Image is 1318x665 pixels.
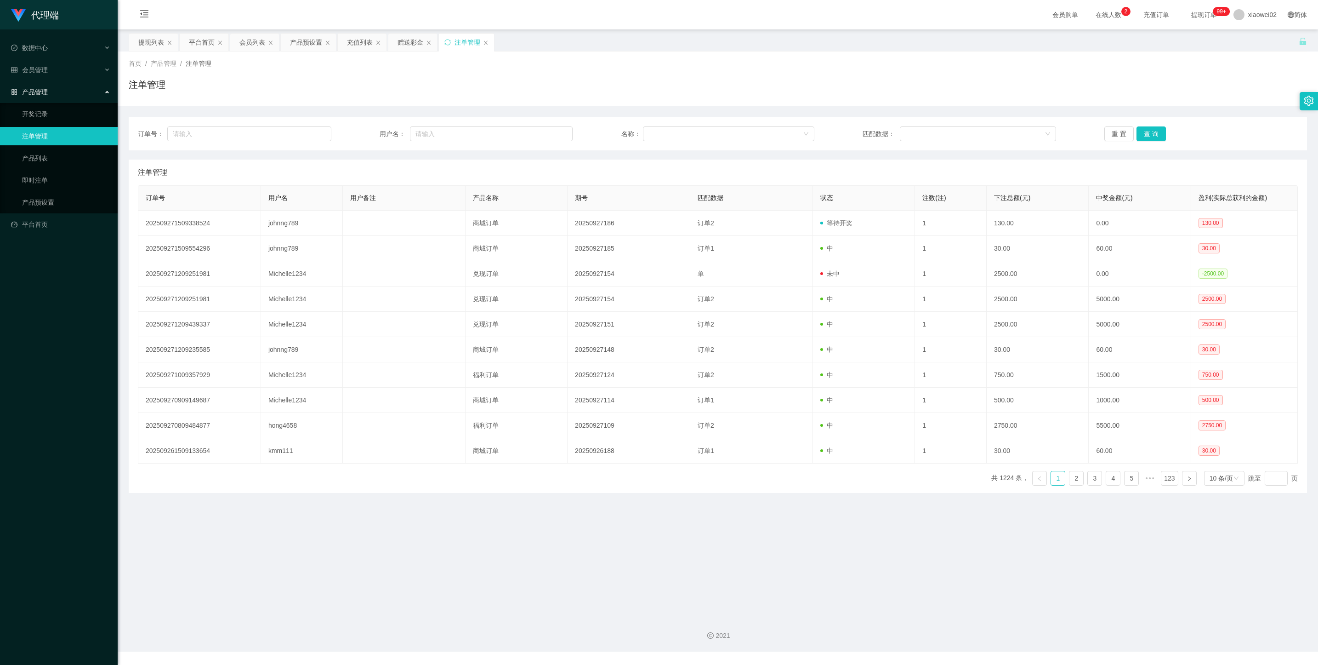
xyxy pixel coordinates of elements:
[1089,362,1191,388] td: 1500.00
[915,438,987,464] td: 1
[568,236,690,261] td: 20250927185
[483,40,489,46] i: 图标: close
[803,131,809,138] i: 图标: down
[698,346,714,353] span: 订单2
[1124,7,1127,16] p: 2
[1139,11,1174,18] span: 充值订单
[261,413,343,438] td: hong4658
[987,413,1089,438] td: 2750.00
[1199,243,1220,253] span: 30.00
[987,261,1089,287] td: 2500.00
[1161,471,1178,486] li: 123
[466,312,568,337] td: 兑现订单
[189,34,215,51] div: 平台首页
[820,422,833,429] span: 中
[1199,218,1223,228] span: 130.00
[22,193,110,212] a: 产品预设置
[11,11,59,18] a: 代理端
[987,287,1089,312] td: 2500.00
[426,40,432,46] i: 图标: close
[138,261,261,287] td: 202509271209251981
[1304,96,1314,106] i: 图标: setting
[568,413,690,438] td: 20250927109
[347,34,373,51] div: 充值列表
[915,287,987,312] td: 1
[129,78,165,92] h1: 注单管理
[698,194,723,201] span: 匹配数据
[466,287,568,312] td: 兑现订单
[1199,370,1223,380] span: 750.00
[1210,471,1233,485] div: 10 条/页
[698,295,714,303] span: 订单2
[1288,11,1294,18] i: 图标: global
[621,129,643,139] span: 名称：
[268,194,288,201] span: 用户名
[466,362,568,388] td: 福利订单
[466,413,568,438] td: 福利订单
[987,236,1089,261] td: 30.00
[915,312,987,337] td: 1
[138,34,164,51] div: 提现列表
[138,337,261,362] td: 202509271209235585
[820,371,833,378] span: 中
[325,40,330,46] i: 图标: close
[698,447,714,454] span: 订单1
[820,194,833,201] span: 状态
[698,422,714,429] span: 订单2
[820,295,833,303] span: 中
[1069,471,1084,486] li: 2
[167,40,172,46] i: 图标: close
[261,438,343,464] td: kmm111
[987,211,1089,236] td: 130.00
[1213,7,1230,16] sup: 1209
[11,89,17,95] i: 图标: appstore-o
[1104,126,1134,141] button: 重 置
[1089,388,1191,413] td: 1000.00
[1089,211,1191,236] td: 0.00
[915,211,987,236] td: 1
[568,211,690,236] td: 20250927186
[151,60,176,67] span: 产品管理
[1233,476,1239,482] i: 图标: down
[261,287,343,312] td: Michelle1234
[915,337,987,362] td: 1
[186,60,211,67] span: 注单管理
[129,0,160,30] i: 图标: menu-fold
[375,40,381,46] i: 图标: close
[1089,236,1191,261] td: 60.00
[568,362,690,388] td: 20250927124
[863,129,900,139] span: 匹配数据：
[167,126,331,141] input: 请输入
[1199,395,1223,405] span: 500.00
[1089,413,1191,438] td: 5500.00
[380,129,410,139] span: 用户名：
[1089,261,1191,287] td: 0.00
[11,88,48,96] span: 产品管理
[138,362,261,388] td: 202509271009357929
[261,362,343,388] td: Michelle1234
[261,388,343,413] td: Michelle1234
[261,312,343,337] td: Michelle1234
[820,321,833,328] span: 中
[1032,471,1047,486] li: 上一页
[11,44,48,52] span: 数据中心
[1142,471,1157,486] li: 向后 5 页
[1089,337,1191,362] td: 60.00
[466,236,568,261] td: 商城订单
[138,236,261,261] td: 202509271509554296
[575,194,588,201] span: 期号
[568,287,690,312] td: 20250927154
[1182,471,1197,486] li: 下一页
[466,438,568,464] td: 商城订单
[707,632,714,639] i: 图标: copyright
[1051,471,1065,485] a: 1
[138,287,261,312] td: 202509271209251981
[568,388,690,413] td: 20250927114
[11,9,26,22] img: logo.9652507e.png
[1087,471,1102,486] li: 3
[1125,471,1138,485] a: 5
[698,321,714,328] span: 订单2
[915,413,987,438] td: 1
[466,211,568,236] td: 商城订单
